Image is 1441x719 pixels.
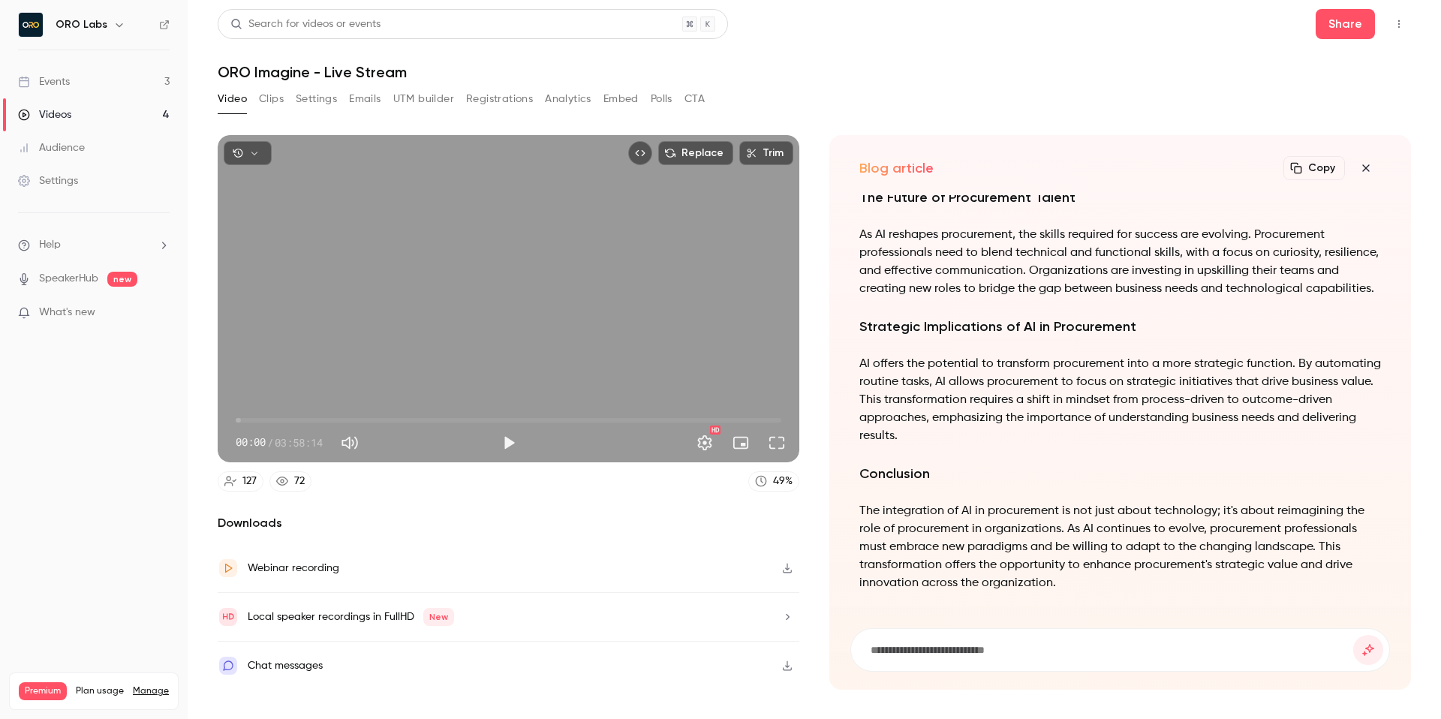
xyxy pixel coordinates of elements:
[296,87,337,111] button: Settings
[1283,156,1345,180] button: Copy
[218,514,799,532] h2: Downloads
[39,271,98,287] a: SpeakerHub
[710,426,720,435] div: HD
[248,559,339,577] div: Webinar recording
[248,657,323,675] div: Chat messages
[294,474,305,489] div: 72
[494,428,524,458] button: Play
[236,435,266,450] span: 00:00
[230,17,381,32] div: Search for videos or events
[859,159,934,177] h2: Blog article
[18,173,78,188] div: Settings
[1316,9,1375,39] button: Share
[275,435,323,450] span: 03:58:14
[628,141,652,165] button: Embed video
[684,87,705,111] button: CTA
[748,471,799,492] a: 49%
[56,17,107,32] h6: ORO Labs
[335,428,365,458] button: Mute
[107,272,137,287] span: new
[773,474,793,489] div: 49 %
[859,187,1381,208] h2: The Future of Procurement Talent
[18,107,71,122] div: Videos
[39,237,61,253] span: Help
[393,87,454,111] button: UTM builder
[603,87,639,111] button: Embed
[859,355,1381,445] p: AI offers the potential to transform procurement into a more strategic function. By automating ro...
[859,502,1381,592] p: The integration of AI in procurement is not just about technology; it's about reimagining the rol...
[466,87,533,111] button: Registrations
[267,435,273,450] span: /
[739,141,793,165] button: Trim
[1387,12,1411,36] button: Top Bar Actions
[133,685,169,697] a: Manage
[651,87,672,111] button: Polls
[19,13,43,37] img: ORO Labs
[690,428,720,458] button: Settings
[859,226,1381,298] p: As AI reshapes procurement, the skills required for success are evolving. Procurement professiona...
[658,141,733,165] button: Replace
[259,87,284,111] button: Clips
[242,474,257,489] div: 127
[76,685,124,697] span: Plan usage
[39,305,95,320] span: What's new
[218,87,247,111] button: Video
[269,471,311,492] a: 72
[218,63,1411,81] h1: ORO Imagine - Live Stream
[248,608,454,626] div: Local speaker recordings in FullHD
[545,87,591,111] button: Analytics
[859,316,1381,337] h2: Strategic Implications of AI in Procurement
[236,435,323,450] div: 00:00
[762,428,792,458] button: Full screen
[18,74,70,89] div: Events
[423,608,454,626] span: New
[152,306,170,320] iframe: Noticeable Trigger
[349,87,381,111] button: Emails
[18,140,85,155] div: Audience
[18,237,170,253] li: help-dropdown-opener
[19,682,67,700] span: Premium
[726,428,756,458] button: Turn on miniplayer
[859,463,1381,484] h2: Conclusion
[218,471,263,492] a: 127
